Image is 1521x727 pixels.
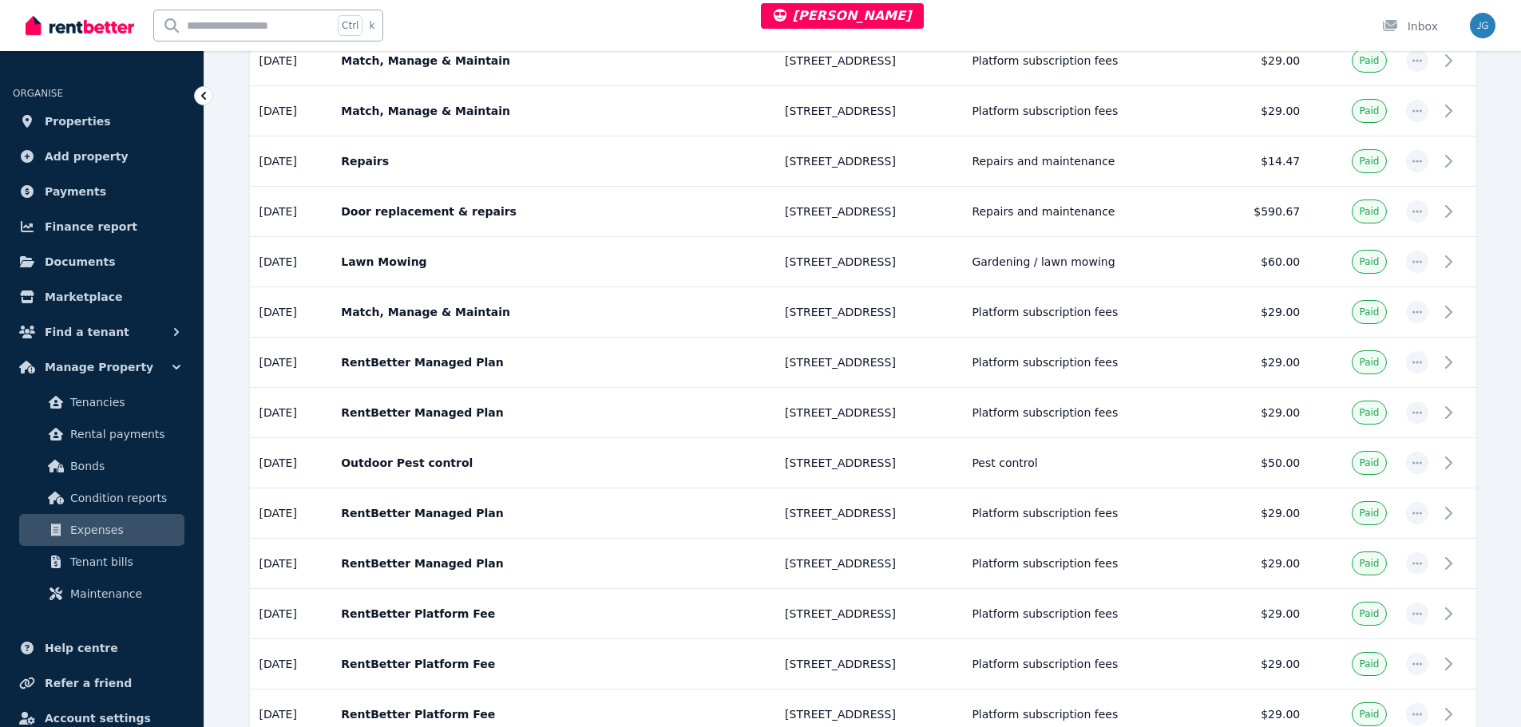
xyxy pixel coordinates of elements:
[19,450,184,482] a: Bonds
[13,316,191,348] button: Find a tenant
[45,147,129,166] span: Add property
[341,153,766,169] p: Repairs
[775,287,962,338] td: [STREET_ADDRESS]
[19,578,184,610] a: Maintenance
[962,438,1200,488] td: Pest control
[338,15,362,36] span: Ctrl
[19,546,184,578] a: Tenant bills
[341,405,766,421] p: RentBetter Managed Plan
[13,211,191,243] a: Finance report
[1200,187,1309,237] td: $590.67
[1359,255,1379,268] span: Paid
[962,237,1200,287] td: Gardening / lawn mowing
[341,354,766,370] p: RentBetter Managed Plan
[19,514,184,546] a: Expenses
[13,176,191,207] a: Payments
[962,338,1200,388] td: Platform subscription fees
[13,246,191,278] a: Documents
[1200,388,1309,438] td: $29.00
[341,706,766,722] p: RentBetter Platform Fee
[775,589,962,639] td: [STREET_ADDRESS]
[1359,155,1379,168] span: Paid
[1359,507,1379,520] span: Paid
[369,19,374,32] span: k
[1359,708,1379,721] span: Paid
[1200,589,1309,639] td: $29.00
[775,237,962,287] td: [STREET_ADDRESS]
[1359,658,1379,670] span: Paid
[341,254,766,270] p: Lawn Mowing
[1200,539,1309,589] td: $29.00
[775,187,962,237] td: [STREET_ADDRESS]
[250,488,332,539] td: [DATE]
[962,539,1200,589] td: Platform subscription fees
[341,555,766,571] p: RentBetter Managed Plan
[250,86,332,136] td: [DATE]
[1200,488,1309,539] td: $29.00
[250,36,332,86] td: [DATE]
[1200,136,1309,187] td: $14.47
[1359,456,1379,469] span: Paid
[774,8,912,23] span: [PERSON_NAME]
[45,287,122,306] span: Marketplace
[250,287,332,338] td: [DATE]
[45,358,153,377] span: Manage Property
[775,639,962,689] td: [STREET_ADDRESS]
[775,136,962,187] td: [STREET_ADDRESS]
[45,638,118,658] span: Help centre
[250,338,332,388] td: [DATE]
[45,252,116,271] span: Documents
[45,182,106,201] span: Payments
[1200,639,1309,689] td: $29.00
[775,438,962,488] td: [STREET_ADDRESS]
[962,488,1200,539] td: Platform subscription fees
[1359,54,1379,67] span: Paid
[962,639,1200,689] td: Platform subscription fees
[775,338,962,388] td: [STREET_ADDRESS]
[1200,438,1309,488] td: $50.00
[1200,287,1309,338] td: $29.00
[1359,306,1379,318] span: Paid
[962,589,1200,639] td: Platform subscription fees
[775,539,962,589] td: [STREET_ADDRESS]
[341,505,766,521] p: RentBetter Managed Plan
[70,552,178,571] span: Tenant bills
[13,105,191,137] a: Properties
[1359,406,1379,419] span: Paid
[1470,13,1495,38] img: Jeremy Goldschmidt
[13,140,191,172] a: Add property
[775,36,962,86] td: [STREET_ADDRESS]
[962,36,1200,86] td: Platform subscription fees
[962,136,1200,187] td: Repairs and maintenance
[250,438,332,488] td: [DATE]
[341,103,766,119] p: Match, Manage & Maintain
[1200,338,1309,388] td: $29.00
[250,136,332,187] td: [DATE]
[45,112,111,131] span: Properties
[70,584,178,603] span: Maintenance
[250,539,332,589] td: [DATE]
[13,667,191,699] a: Refer a friend
[19,386,184,418] a: Tenancies
[1200,237,1309,287] td: $60.00
[250,639,332,689] td: [DATE]
[341,304,766,320] p: Match, Manage & Maintain
[1359,205,1379,218] span: Paid
[250,589,332,639] td: [DATE]
[962,86,1200,136] td: Platform subscription fees
[70,425,178,444] span: Rental payments
[70,520,178,539] span: Expenses
[962,187,1200,237] td: Repairs and maintenance
[775,86,962,136] td: [STREET_ADDRESS]
[1359,356,1379,369] span: Paid
[250,237,332,287] td: [DATE]
[1359,607,1379,620] span: Paid
[70,456,178,476] span: Bonds
[962,287,1200,338] td: Platform subscription fees
[13,281,191,313] a: Marketplace
[45,674,132,693] span: Refer a friend
[45,322,129,342] span: Find a tenant
[70,488,178,508] span: Condition reports
[19,482,184,514] a: Condition reports
[70,393,178,412] span: Tenancies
